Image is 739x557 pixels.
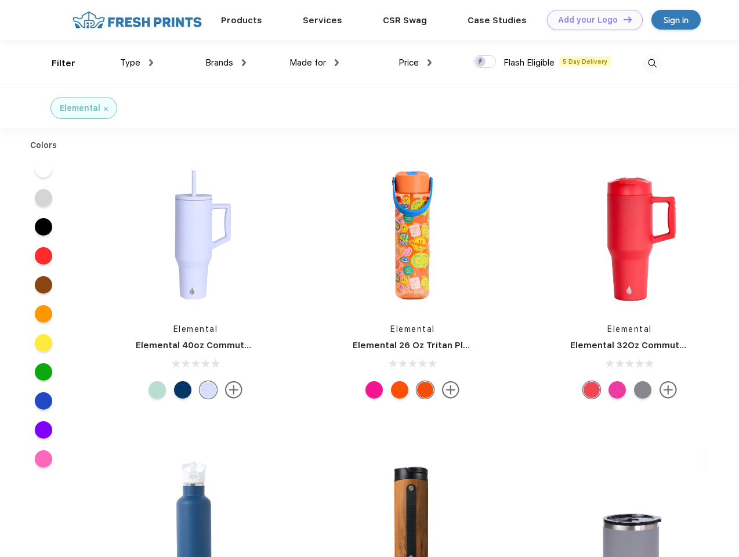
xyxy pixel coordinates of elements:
div: Mint Sorbet [148,381,166,399]
div: Colors [21,139,66,151]
a: Elemental 40oz Commuter Tumbler [136,340,293,350]
a: Services [303,15,342,26]
a: Elemental [607,324,652,334]
div: Elemental [60,102,100,114]
img: desktop_search.svg [643,54,662,73]
div: Add your Logo [558,15,618,25]
img: filter_cancel.svg [104,107,108,111]
div: Ice blue [200,381,217,399]
div: Red [583,381,600,399]
img: dropdown.png [149,59,153,66]
img: DT [624,16,632,23]
img: func=resize&h=266 [335,157,490,312]
a: Elemental 26 Oz Tritan Plastic Water Bottle [353,340,545,350]
a: Sign in [651,10,701,30]
img: dropdown.png [335,59,339,66]
span: Made for [289,57,326,68]
img: func=resize&h=266 [118,157,273,312]
div: Good Vibes [416,381,434,399]
a: Elemental [390,324,435,334]
span: 5 Day Delivery [559,56,611,67]
div: Sign in [664,13,689,27]
img: dropdown.png [242,59,246,66]
img: fo%20logo%202.webp [69,10,205,30]
div: Navy [174,381,191,399]
a: Elemental [173,324,218,334]
a: Products [221,15,262,26]
div: Hot Pink [608,381,626,399]
img: more.svg [660,381,677,399]
span: Brands [205,57,233,68]
div: Filter [52,57,75,70]
span: Flash Eligible [503,57,555,68]
img: dropdown.png [428,59,432,66]
img: func=resize&h=266 [553,157,707,312]
img: more.svg [442,381,459,399]
div: Graphite [634,381,651,399]
span: Type [120,57,140,68]
div: Hot pink [365,381,383,399]
a: CSR Swag [383,15,427,26]
img: more.svg [225,381,242,399]
span: Price [399,57,419,68]
div: Orange [391,381,408,399]
a: Elemental 32Oz Commuter Tumbler [570,340,728,350]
